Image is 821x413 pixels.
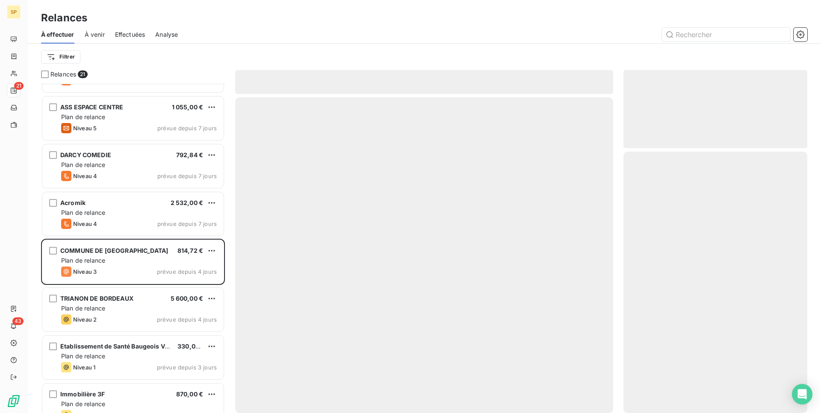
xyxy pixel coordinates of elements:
span: 21 [14,82,24,90]
span: prévue depuis 7 jours [157,125,217,132]
span: 21 [78,70,87,78]
span: Acromik [60,199,86,206]
span: Niveau 5 [73,125,97,132]
div: grid [41,84,225,413]
span: 5 600,00 € [171,295,204,302]
span: 330,00 € [177,343,205,350]
span: DARCY COMEDIE [60,151,111,158]
span: Plan de relance [61,113,105,120]
span: Plan de relance [61,305,105,312]
span: ASS ESPACE CENTRE [60,103,124,111]
span: COMMUNE DE [GEOGRAPHIC_DATA] [60,247,168,254]
span: Niveau 1 [73,364,95,371]
div: Open Intercom Messenger [792,384,812,404]
span: Analyse [155,30,178,39]
span: Plan de relance [61,161,105,168]
span: TRIANON DE BORDEAUX [60,295,133,302]
span: Immobilière 3F [60,390,105,398]
span: Relances [50,70,76,79]
span: Plan de relance [61,257,105,264]
span: prévue depuis 4 jours [157,268,217,275]
h3: Relances [41,10,87,26]
span: À effectuer [41,30,74,39]
div: SP [7,5,21,19]
input: Rechercher [662,28,790,41]
span: Effectuées [115,30,145,39]
span: prévue depuis 4 jours [157,316,217,323]
img: Logo LeanPay [7,394,21,408]
span: 870,00 € [176,390,203,398]
span: 43 [12,317,24,325]
span: Niveau 3 [73,268,97,275]
span: Niveau 4 [73,173,97,179]
span: 1 055,00 € [172,103,204,111]
span: Plan de relance [61,352,105,360]
span: 2 532,00 € [171,199,204,206]
span: Niveau 4 [73,220,97,227]
span: 792,84 € [176,151,203,158]
span: prévue depuis 7 jours [157,220,217,227]
span: À venir [85,30,105,39]
span: Niveau 2 [73,316,97,323]
span: prévue depuis 3 jours [157,364,217,371]
span: Plan de relance [61,400,105,407]
span: Plan de relance [61,209,105,216]
span: Etablissement de Santé Baugeois Vallée [60,343,179,350]
button: Filtrer [41,50,80,64]
span: prévue depuis 7 jours [157,173,217,179]
span: 814,72 € [177,247,203,254]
